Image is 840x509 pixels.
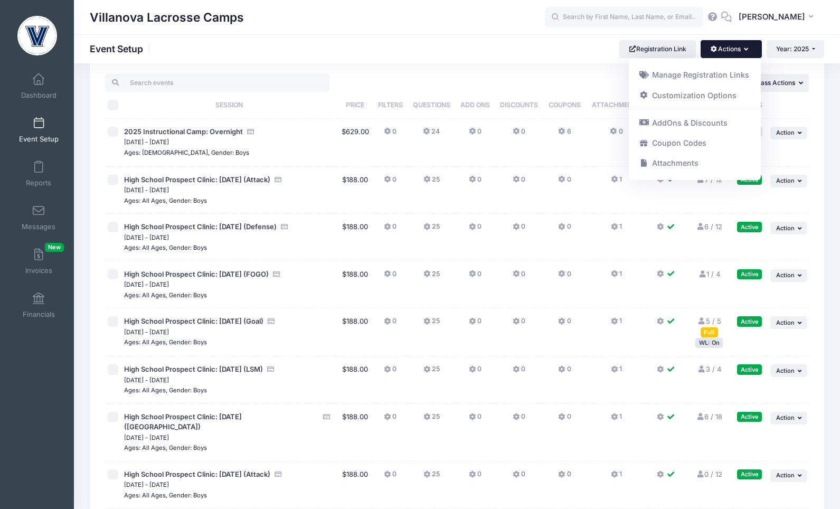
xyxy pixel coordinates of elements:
[558,175,571,190] button: 0
[697,317,721,336] a: 5 / 5 Full
[423,127,440,142] button: 24
[384,269,397,285] button: 0
[384,222,397,237] button: 0
[698,270,720,278] a: 1 / 4
[697,365,721,373] a: 3 / 4
[23,310,55,319] span: Financials
[513,364,525,380] button: 0
[767,40,824,58] button: Year: 2025
[776,177,795,184] span: Action
[21,91,56,100] span: Dashboard
[611,269,622,285] button: 1
[770,127,807,139] button: Action
[124,291,207,299] small: Ages: All Ages, Gender: Boys
[776,472,795,479] span: Action
[634,133,756,153] a: Coupon Codes
[770,316,807,329] button: Action
[408,92,456,119] th: Questions
[423,175,440,190] button: 25
[124,317,263,325] span: High School Prospect Clinic: [DATE] (Goal)
[124,365,263,373] span: High School Prospect Clinic: [DATE] (LSM)
[14,243,64,280] a: InvoicesNew
[737,269,762,279] div: Active
[90,5,244,30] h1: Villanova Lacrosse Camps
[737,316,762,326] div: Active
[14,68,64,105] a: Dashboard
[634,153,756,173] a: Attachments
[124,270,269,278] span: High School Prospect Clinic: [DATE] (FOGO)
[558,469,571,485] button: 0
[45,243,64,252] span: New
[592,101,641,109] span: Attachments
[776,45,809,53] span: Year: 2025
[611,412,622,427] button: 1
[124,197,207,204] small: Ages: All Ages, Gender: Boys
[495,92,543,119] th: Discounts
[423,316,440,332] button: 25
[456,92,495,119] th: Add Ons
[739,11,805,23] span: [PERSON_NAME]
[247,128,255,135] i: Accepting Credit Card Payments
[14,287,64,324] a: Financials
[543,92,586,119] th: Coupons
[124,244,207,251] small: Ages: All Ages, Gender: Boys
[558,412,571,427] button: 0
[337,167,373,214] td: $188.00
[634,85,756,105] a: Customization Options
[513,127,525,142] button: 0
[611,222,622,237] button: 1
[469,222,482,237] button: 0
[776,319,795,326] span: Action
[423,269,440,285] button: 25
[19,135,59,144] span: Event Setup
[17,16,57,55] img: Villanova Lacrosse Camps
[770,412,807,425] button: Action
[776,224,795,232] span: Action
[124,175,270,184] span: High School Prospect Clinic: [DATE] (Attack)
[737,364,762,374] div: Active
[770,222,807,234] button: Action
[280,223,289,230] i: Accepting Credit Card Payments
[558,127,571,142] button: 6
[513,269,525,285] button: 0
[267,318,276,325] i: Accepting Credit Card Payments
[337,261,373,309] td: $188.00
[513,222,525,237] button: 0
[337,308,373,356] td: $188.00
[611,469,622,485] button: 1
[124,138,169,146] small: [DATE] - [DATE]
[384,175,397,190] button: 0
[22,222,55,231] span: Messages
[124,444,207,451] small: Ages: All Ages, Gender: Boys
[469,316,482,332] button: 0
[423,364,440,380] button: 25
[500,101,538,109] span: Discounts
[469,175,482,190] button: 0
[124,412,242,431] span: High School Prospect Clinic: [DATE] ([GEOGRAPHIC_DATA])
[124,328,169,336] small: [DATE] - [DATE]
[776,129,795,136] span: Action
[423,222,440,237] button: 25
[105,74,329,92] input: Search events
[124,149,249,156] small: Ages: [DEMOGRAPHIC_DATA], Gender: Boys
[274,176,282,183] i: Accepting Credit Card Payments
[611,364,622,380] button: 1
[337,119,373,167] td: $629.00
[695,338,723,348] div: WL: On
[337,356,373,404] td: $188.00
[14,111,64,148] a: Event Setup
[124,376,169,384] small: [DATE] - [DATE]
[696,222,722,231] a: 6 / 12
[272,271,281,278] i: Accepting Credit Card Payments
[611,175,622,190] button: 1
[619,40,696,58] a: Registration Link
[26,178,51,187] span: Reports
[469,269,482,285] button: 0
[770,364,807,377] button: Action
[337,404,373,461] td: $188.00
[770,175,807,187] button: Action
[696,412,722,421] a: 6 / 18
[384,364,397,380] button: 0
[737,412,762,422] div: Active
[14,155,64,192] a: Reports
